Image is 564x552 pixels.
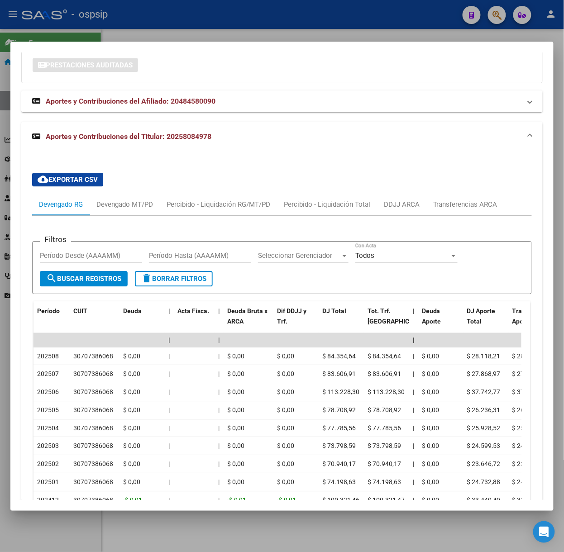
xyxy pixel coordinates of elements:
datatable-header-cell: CUIT [70,301,119,341]
span: $ 0,00 [422,424,439,432]
span: $ 37.742,77 [467,388,501,395]
span: | [218,424,220,432]
span: | [168,406,170,414]
button: Prestaciones Auditadas [33,58,138,72]
span: | [168,307,170,314]
span: $ 0,00 [422,460,439,467]
span: $ 0,00 [277,478,294,485]
span: $ 0,00 [123,388,140,395]
span: $ 0,00 [227,424,244,432]
span: $ 84.354,64 [322,352,356,360]
span: | [168,478,170,485]
span: $ 0,00 [227,442,244,449]
span: $ 25.928,52 [512,424,546,432]
div: 30707386068 [73,351,113,362]
span: $ 78.708,92 [322,406,356,414]
span: | [413,307,415,314]
span: Dif DDJJ y Trf. [277,307,306,325]
span: $ 33.440,49 [512,496,546,504]
span: Aportes y Contribuciones del Titular: 20258084978 [46,132,211,141]
span: Deuda [123,307,142,314]
span: $ 0,00 [422,370,439,377]
span: | [413,406,414,414]
span: $ 74.198,63 [322,478,356,485]
span: $ 0,00 [227,352,244,360]
span: $ 0,00 [422,352,439,360]
span: $ 24.599,53 [512,442,546,449]
span: Prestaciones Auditadas [46,61,133,69]
span: 202508 [37,352,59,360]
button: Exportar CSV [32,173,103,186]
div: 30707386068 [73,459,113,469]
span: | [413,478,414,485]
span: | [168,424,170,432]
span: | [168,460,170,467]
span: | [413,496,414,504]
span: $ 26.236,31 [512,406,546,414]
span: $ 33.440,49 [467,496,501,504]
span: | [413,336,415,343]
span: $ 0,00 [277,406,294,414]
span: | [218,388,220,395]
span: $ 0,00 [277,352,294,360]
span: Acta Fisca. [177,307,209,314]
span: 202502 [37,460,59,467]
span: 202503 [37,442,59,449]
span: -$ 0,01 [227,496,246,504]
span: $ 73.798,59 [322,442,356,449]
span: Transferido Aporte [512,307,546,325]
span: $ 70.940,17 [368,460,401,467]
span: $ 83.606,91 [322,370,356,377]
span: | [168,388,170,395]
span: $ 23.646,72 [467,460,501,467]
span: $ 83.606,91 [368,370,401,377]
datatable-header-cell: | [165,301,174,341]
div: Percibido - Liquidación RG/MT/PD [167,200,270,209]
span: $ 0,00 [277,424,294,432]
span: Exportar CSV [38,176,98,184]
mat-expansion-panel-header: Aportes y Contribuciones del Afiliado: 20484580090 [21,90,543,112]
span: 202412 [37,496,59,504]
h3: Filtros [40,234,71,244]
span: Aportes y Contribuciones del Afiliado: 20484580090 [46,97,215,105]
div: 30707386068 [73,477,113,487]
span: $ 0,00 [123,370,140,377]
span: -$ 0,01 [277,496,296,504]
div: 30707386068 [73,423,113,433]
span: $ 0,00 [277,388,294,395]
span: $ 0,00 [422,478,439,485]
div: 30707386068 [73,369,113,379]
datatable-header-cell: Deuda Aporte [418,301,464,341]
span: $ 37.742,77 [512,388,546,395]
span: | [168,336,170,343]
span: Tot. Trf. [GEOGRAPHIC_DATA] [368,307,429,325]
span: $ 0,00 [422,496,439,504]
button: Borrar Filtros [135,271,213,286]
span: $ 113.228,30 [368,388,405,395]
div: Transferencias ARCA [433,200,497,209]
span: | [168,370,170,377]
datatable-header-cell: | [215,301,224,341]
span: $ 24.732,88 [467,478,501,485]
span: $ 100.321,46 [322,496,359,504]
span: Período [37,307,60,314]
span: $ 24.732,88 [512,478,546,485]
span: $ 100.321,47 [368,496,405,504]
span: $ 70.940,17 [322,460,356,467]
span: $ 0,00 [277,370,294,377]
span: $ 28.118,21 [512,352,546,360]
span: $ 113.228,30 [322,388,359,395]
span: | [168,352,170,360]
span: DJ Total [322,307,346,314]
div: 30707386068 [73,387,113,397]
span: $ 0,00 [227,370,244,377]
datatable-header-cell: DJ Total [319,301,364,341]
span: 202507 [37,370,59,377]
span: -$ 0,01 [123,496,142,504]
datatable-header-cell: DJ Aporte Total [464,301,509,341]
span: $ 77.785,56 [368,424,401,432]
span: $ 0,00 [123,424,140,432]
mat-icon: search [46,273,57,284]
div: 30707386068 [73,441,113,451]
span: | [413,442,414,449]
